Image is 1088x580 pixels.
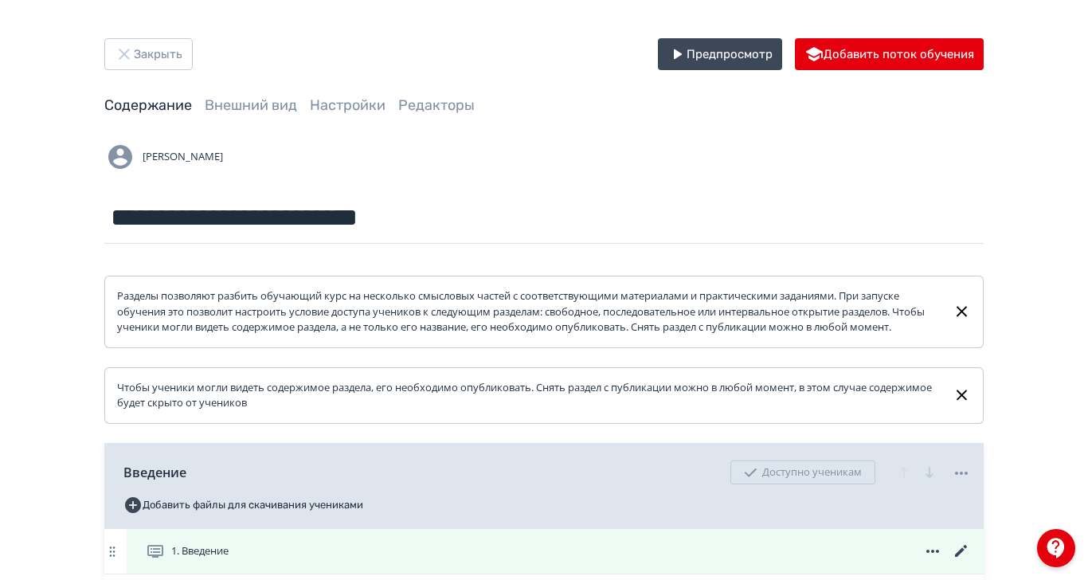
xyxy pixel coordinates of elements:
[104,38,193,70] button: Закрыть
[398,96,475,114] a: Редакторы
[143,149,223,165] span: [PERSON_NAME]
[795,38,984,70] button: Добавить поток обучения
[117,380,940,411] div: Чтобы ученики могли видеть содержимое раздела, его необходимо опубликовать. Снять раздел с публик...
[658,38,782,70] button: Предпросмотр
[205,96,297,114] a: Внешний вид
[117,288,940,335] div: Разделы позволяют разбить обучающий курс на несколько смысловых частей с соответствующими материа...
[171,543,229,559] span: 1. Введение
[123,492,363,518] button: Добавить файлы для скачивания учениками
[310,96,385,114] a: Настройки
[104,529,984,574] div: 1. Введение
[104,96,192,114] a: Содержание
[730,460,875,484] div: Доступно ученикам
[123,463,186,482] span: Введение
